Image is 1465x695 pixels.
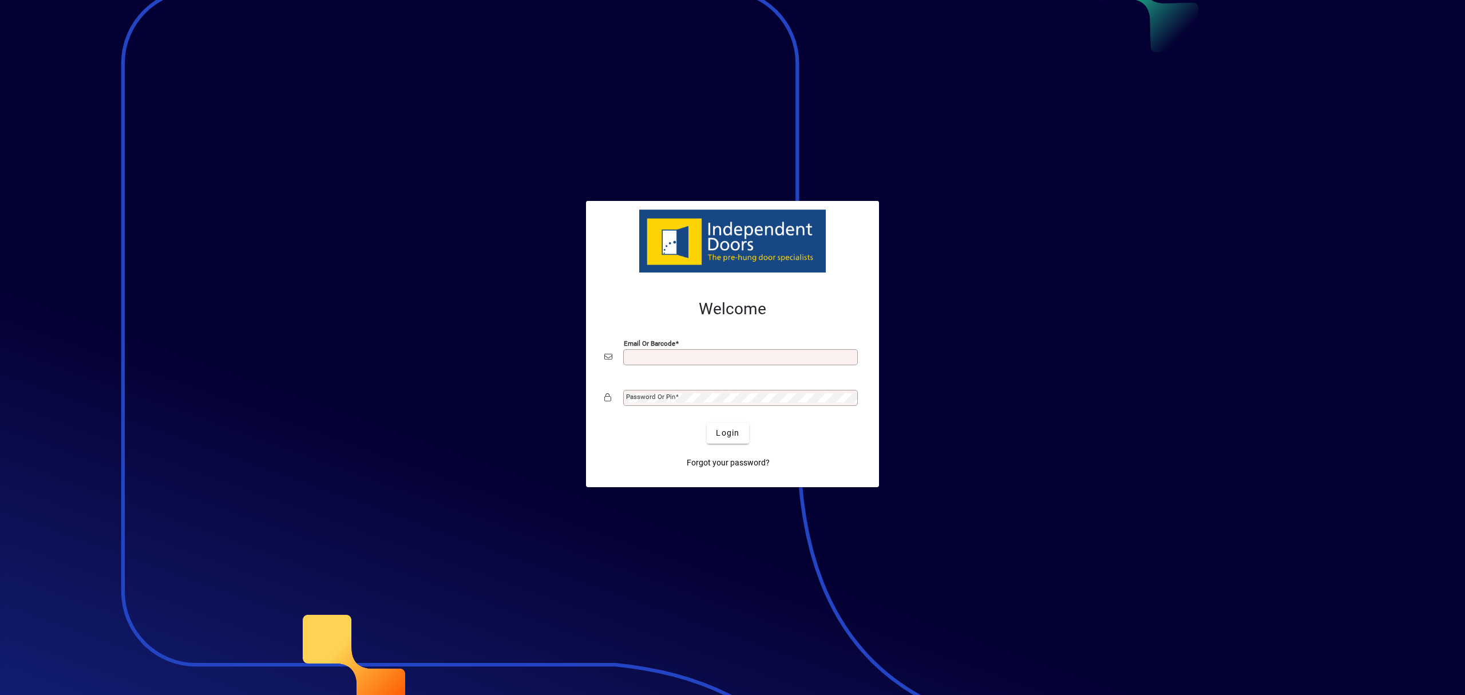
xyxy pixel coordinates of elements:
a: Forgot your password? [682,453,774,473]
span: Forgot your password? [687,457,770,469]
button: Login [707,423,749,444]
mat-label: Email or Barcode [624,339,675,347]
span: Login [716,427,739,439]
h2: Welcome [604,299,861,319]
mat-label: Password or Pin [626,393,675,401]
